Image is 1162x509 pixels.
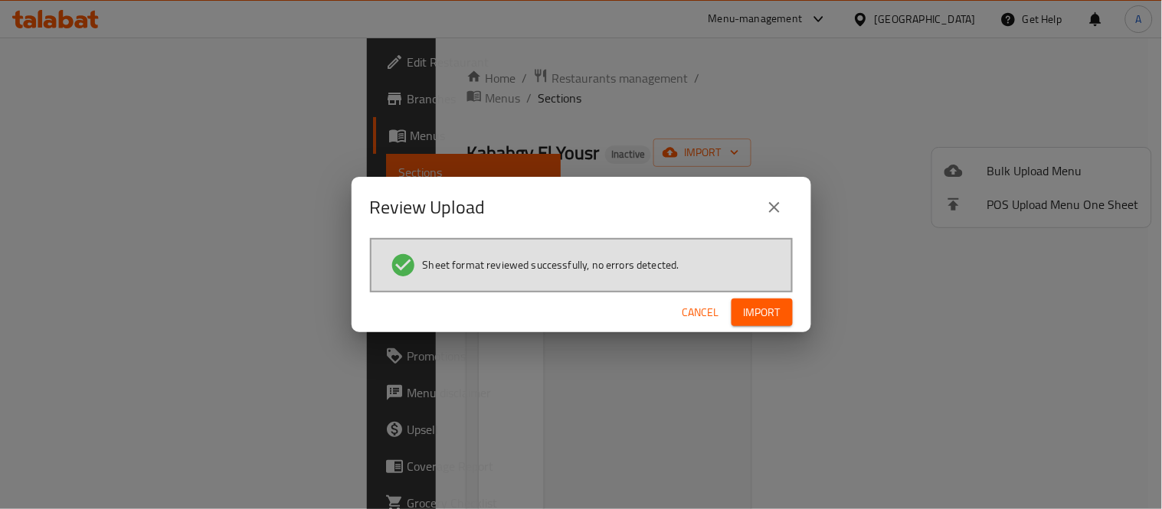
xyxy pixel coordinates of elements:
span: Sheet format reviewed successfully, no errors detected. [423,257,679,272]
button: close [756,189,793,226]
button: Import [732,299,793,327]
button: Cancel [676,299,725,327]
span: Cancel [682,303,719,322]
h2: Review Upload [370,195,486,220]
span: Import [744,303,781,322]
